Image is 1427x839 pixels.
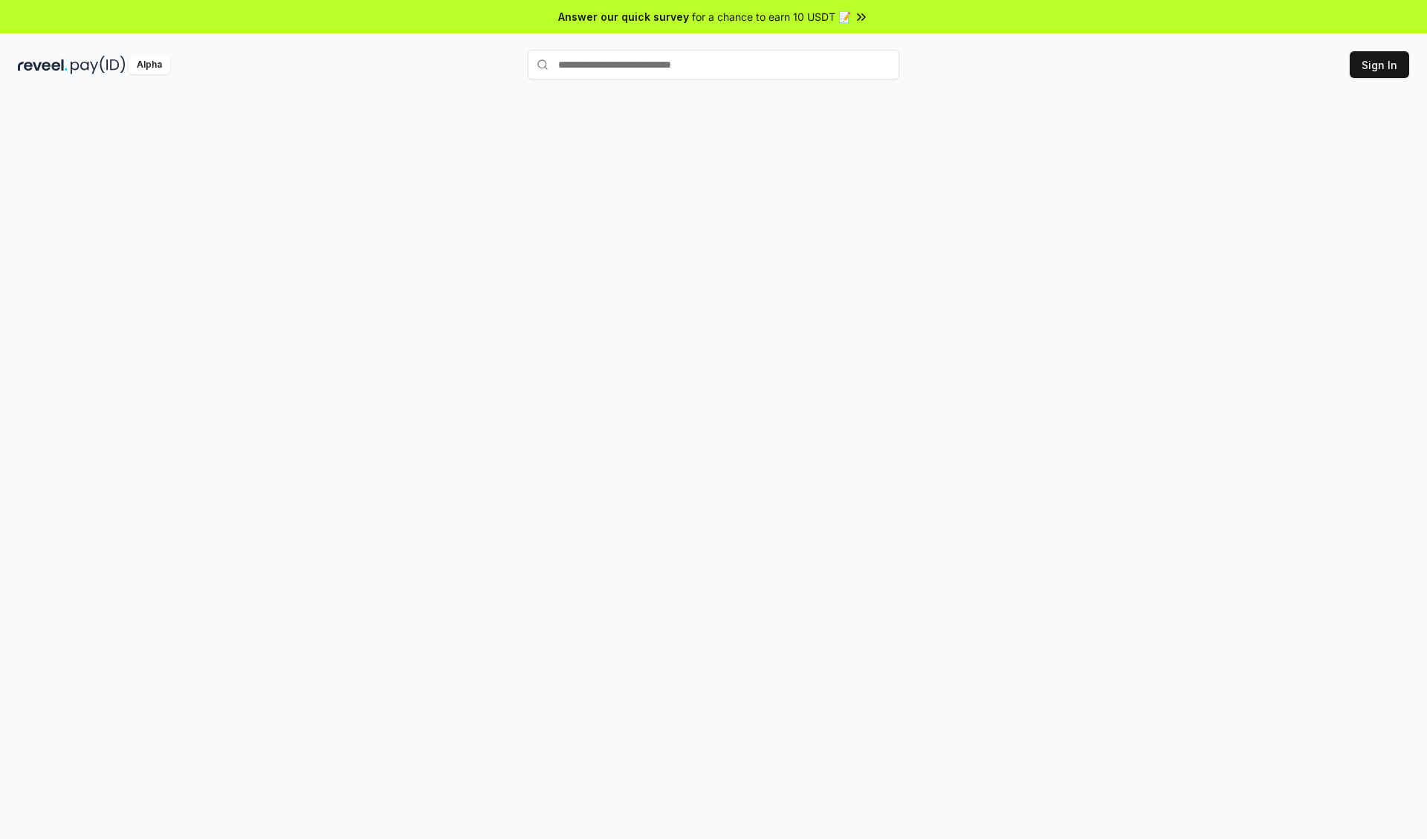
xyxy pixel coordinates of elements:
button: Sign In [1350,51,1409,78]
img: reveel_dark [18,56,68,74]
div: Alpha [129,56,170,74]
span: Answer our quick survey [558,9,689,25]
span: for a chance to earn 10 USDT 📝 [692,9,851,25]
img: pay_id [71,56,126,74]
